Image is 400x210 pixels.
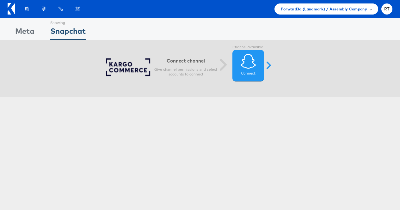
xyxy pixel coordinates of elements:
[154,67,218,77] p: Give channel permissions and select accounts to connect
[232,45,264,50] label: Channel available
[50,18,86,26] div: Showing
[50,26,86,40] div: Snapchat
[384,7,390,11] span: RT
[15,26,34,40] div: Meta
[241,71,255,76] label: Connect
[281,6,367,12] span: Forward3d (Landmark) / Assembly Company
[154,58,218,64] h6: Connect channel
[232,50,264,81] a: Connect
